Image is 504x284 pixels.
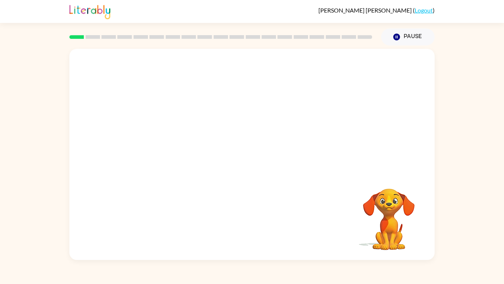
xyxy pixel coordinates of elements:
[381,28,435,45] button: Pause
[318,7,413,14] span: [PERSON_NAME] [PERSON_NAME]
[318,7,435,14] div: ( )
[69,3,110,19] img: Literably
[352,177,426,251] video: Your browser must support playing .mp4 files to use Literably. Please try using another browser.
[415,7,433,14] a: Logout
